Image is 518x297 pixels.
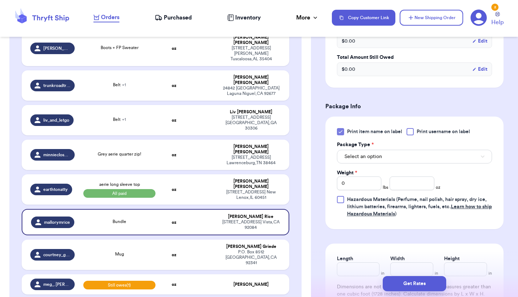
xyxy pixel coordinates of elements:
[221,189,280,200] div: [STREET_ADDRESS] New Lenox , IL 60451
[155,13,192,22] a: Purchased
[491,4,499,11] div: 2
[122,83,126,87] span: + 1
[417,128,470,135] span: Print username on label
[400,10,463,26] button: New Shipping Order
[390,255,405,262] label: Width
[383,276,446,291] button: Get Rates
[337,141,374,148] label: Package Type
[43,117,69,123] span: liv_and_letgo
[115,252,124,256] span: Mug
[337,150,492,163] button: Select an option
[172,220,176,224] strong: oz
[43,187,68,192] span: earthtonatty
[221,214,280,219] div: [PERSON_NAME] Rice
[164,13,192,22] span: Purchased
[332,10,395,26] button: Copy Customer Link
[172,83,176,88] strong: oz
[172,46,176,51] strong: oz
[491,12,504,27] a: Help
[221,86,280,96] div: 24842 [GEOGRAPHIC_DATA] Laguna Niguel , CA 92677
[221,109,280,115] div: Liv [PERSON_NAME]
[98,152,141,156] span: Grey aerie quarter zip!
[347,197,395,202] span: Hazardous Materials
[221,282,280,287] div: [PERSON_NAME]
[172,153,176,157] strong: oz
[347,197,492,217] span: (Perfume, nail polish, hair spray, dry ice, lithium batteries, firearms, lighters, fuels, etc. )
[172,282,176,287] strong: oz
[83,281,155,289] span: Still owes (1)
[444,255,460,262] label: Height
[337,255,353,262] label: Length
[221,115,280,131] div: [STREET_ADDRESS] [GEOGRAPHIC_DATA] , GA 30306
[342,66,355,73] span: $ 0.00
[113,219,126,224] span: Bundle
[43,281,71,287] span: meg_.[PERSON_NAME]
[325,102,504,111] h3: Package Info
[472,66,487,73] button: Edit
[472,38,487,45] button: Edit
[342,38,355,45] span: $ 0.00
[43,152,71,158] span: minnieclosettt
[113,83,126,87] span: Belt
[491,18,504,27] span: Help
[172,118,176,122] strong: oz
[101,13,119,22] span: Orders
[221,35,280,45] div: [PERSON_NAME] [PERSON_NAME]
[172,187,176,192] strong: oz
[337,169,357,176] label: Weight
[383,184,388,190] span: lbs
[344,153,382,160] span: Select an option
[221,249,280,266] div: P.O. Box 8512 [GEOGRAPHIC_DATA] , CA 92341
[43,45,71,51] span: [PERSON_NAME].[PERSON_NAME]
[436,184,440,190] span: oz
[221,75,280,86] div: [PERSON_NAME] [PERSON_NAME]
[296,13,319,22] div: More
[44,219,70,225] span: mallorymrice
[101,45,139,50] span: Boots + FP Sweater
[221,144,280,155] div: [PERSON_NAME] [PERSON_NAME]
[337,54,492,61] label: Total Amount Still Owed
[221,155,280,166] div: [STREET_ADDRESS] Lawrenceburg , TN 38464
[221,45,280,62] div: [STREET_ADDRESS][PERSON_NAME] Tuscaloosa , AL 35404
[470,9,487,26] a: 2
[235,13,261,22] span: Inventory
[83,189,155,198] span: All paid
[113,117,126,122] span: Belt
[43,252,71,258] span: courtney_griede24
[347,128,402,135] span: Print item name on label
[227,13,261,22] a: Inventory
[172,253,176,257] strong: oz
[43,83,71,88] span: trunkroadtrading
[99,182,140,187] span: aerie long sleeve top
[221,244,280,249] div: [PERSON_NAME] Griede
[221,219,280,230] div: [STREET_ADDRESS] Vista , CA 92084
[122,117,126,122] span: + 1
[221,179,280,189] div: [PERSON_NAME] [PERSON_NAME]
[93,13,119,22] a: Orders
